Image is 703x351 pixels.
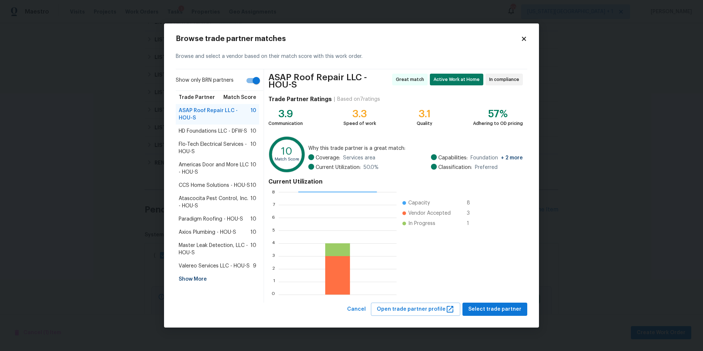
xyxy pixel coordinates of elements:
span: Foundation [470,154,523,162]
h4: Trade Partner Ratings [268,96,332,103]
div: Communication [268,120,303,127]
text: 7 [273,202,275,207]
text: 4 [272,241,275,245]
span: Americas Door and More LLC - HOU-S [179,161,250,176]
span: Great match [396,76,427,83]
span: 10 [250,215,256,223]
div: 3.3 [343,110,376,118]
span: Trade Partner [179,94,215,101]
span: Classification: [438,164,472,171]
div: Show More [176,273,259,286]
span: 10 [250,242,256,256]
text: 5 [272,228,275,232]
span: 50.0 % [364,164,379,171]
span: 10 [250,107,256,122]
button: Cancel [344,303,369,316]
span: Match Score [223,94,256,101]
span: Capacity [408,199,430,207]
span: Current Utilization: [316,164,361,171]
span: ASAP Roof Repair LLC - HOU-S [179,107,250,122]
span: Axios Plumbing - HOU-S [179,229,236,236]
span: 10 [250,141,256,155]
button: Select trade partner [462,303,527,316]
div: 3.9 [268,110,303,118]
span: Flo-Tech Electrical Services - HOU-S [179,141,250,155]
span: 1 [467,220,479,227]
text: 6 [272,215,275,219]
div: | [332,96,337,103]
span: HD Foundations LLC - DFW-S [179,128,247,135]
text: 0 [272,292,275,296]
text: 8 [272,189,275,194]
span: 10 [250,182,256,189]
span: Open trade partner profile [377,305,454,314]
span: ASAP Roof Repair LLC - HOU-S [268,74,390,88]
text: 1 [273,279,275,284]
span: + 2 more [501,155,523,160]
span: 10 [250,128,256,135]
div: 57% [473,110,523,118]
div: Based on 7 ratings [337,96,380,103]
span: 10 [250,195,256,210]
div: Speed of work [343,120,376,127]
span: Select trade partner [468,305,521,314]
span: Show only BRN partners [176,77,234,84]
text: 2 [272,266,275,271]
span: Paradigm Roofing - HOU-S [179,215,243,223]
span: Capabilities: [438,154,468,162]
span: Valereo Services LLC - HOU-S [179,262,250,270]
text: 10 [281,146,293,156]
span: Vendor Accepted [408,210,451,217]
span: Atascocita Pest Control, Inc. - HOU-S [179,195,250,210]
span: 3 [467,210,479,217]
span: CCS Home Solutions - HOU-S [179,182,250,189]
span: Cancel [347,305,366,314]
span: Services area [343,154,375,162]
span: In Progress [408,220,435,227]
h4: Current Utilization [268,178,523,185]
div: Quality [417,120,432,127]
span: Why this trade partner is a great match: [308,145,523,152]
span: Active Work at Home [434,76,483,83]
div: Adhering to OD pricing [473,120,523,127]
span: 8 [467,199,479,207]
div: Browse and select a vendor based on their match score with this work order. [176,44,527,69]
text: 3 [272,254,275,258]
span: 9 [253,262,256,270]
text: Match Score [275,157,299,161]
span: Master Leak Detection, LLC - HOU-S [179,242,250,256]
h2: Browse trade partner matches [176,35,521,43]
div: 3.1 [417,110,432,118]
span: 10 [250,229,256,236]
button: Open trade partner profile [371,303,460,316]
span: 10 [250,161,256,176]
span: Preferred [475,164,498,171]
span: In compliance [489,76,522,83]
span: Coverage: [316,154,340,162]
